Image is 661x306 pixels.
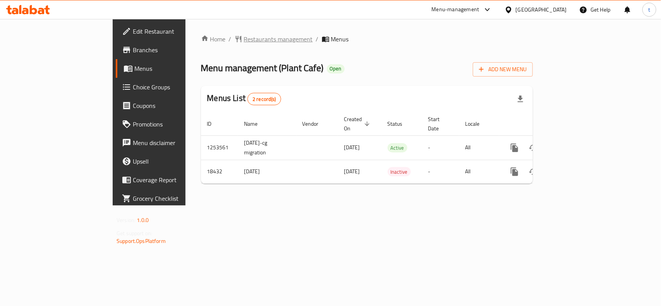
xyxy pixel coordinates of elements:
[479,65,527,74] span: Add New Menu
[302,119,329,128] span: Vendor
[116,152,223,171] a: Upsell
[327,64,345,74] div: Open
[388,168,411,176] span: Inactive
[459,135,499,160] td: All
[116,115,223,133] a: Promotions
[516,5,567,14] div: [GEOGRAPHIC_DATA]
[133,45,217,55] span: Branches
[116,22,223,41] a: Edit Restaurant
[133,175,217,185] span: Coverage Report
[116,171,223,189] a: Coverage Report
[116,189,223,208] a: Grocery Checklist
[207,92,281,105] h2: Menus List
[116,59,223,78] a: Menus
[505,138,524,157] button: more
[117,215,136,225] span: Version:
[388,144,407,152] span: Active
[116,96,223,115] a: Coupons
[134,64,217,73] span: Menus
[229,34,232,44] li: /
[133,157,217,166] span: Upsell
[201,59,324,77] span: Menu management ( Plant Cafe )
[524,138,543,157] button: Change Status
[137,215,149,225] span: 1.0.0
[133,120,217,129] span: Promotions
[388,119,413,128] span: Status
[505,162,524,181] button: more
[648,5,650,14] span: t
[422,135,459,160] td: -
[344,166,360,176] span: [DATE]
[201,34,533,44] nav: breadcrumb
[238,160,296,183] td: [DATE]
[344,142,360,152] span: [DATE]
[388,143,407,152] div: Active
[133,101,217,110] span: Coupons
[133,138,217,147] span: Menu disclaimer
[133,82,217,92] span: Choice Groups
[133,27,217,36] span: Edit Restaurant
[499,112,586,136] th: Actions
[524,162,543,181] button: Change Status
[459,160,499,183] td: All
[331,34,349,44] span: Menus
[316,34,319,44] li: /
[244,119,268,128] span: Name
[248,96,281,103] span: 2 record(s)
[473,62,533,77] button: Add New Menu
[116,41,223,59] a: Branches
[511,90,530,108] div: Export file
[117,236,166,246] a: Support.OpsPlatform
[344,115,372,133] span: Created On
[244,34,313,44] span: Restaurants management
[465,119,490,128] span: Locale
[422,160,459,183] td: -
[238,135,296,160] td: [DATE]-cg migration
[428,115,450,133] span: Start Date
[116,133,223,152] a: Menu disclaimer
[133,194,217,203] span: Grocery Checklist
[388,167,411,176] div: Inactive
[235,34,313,44] a: Restaurants management
[117,228,152,238] span: Get support on:
[116,78,223,96] a: Choice Groups
[432,5,479,14] div: Menu-management
[201,112,586,184] table: enhanced table
[207,119,222,128] span: ID
[327,65,345,72] span: Open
